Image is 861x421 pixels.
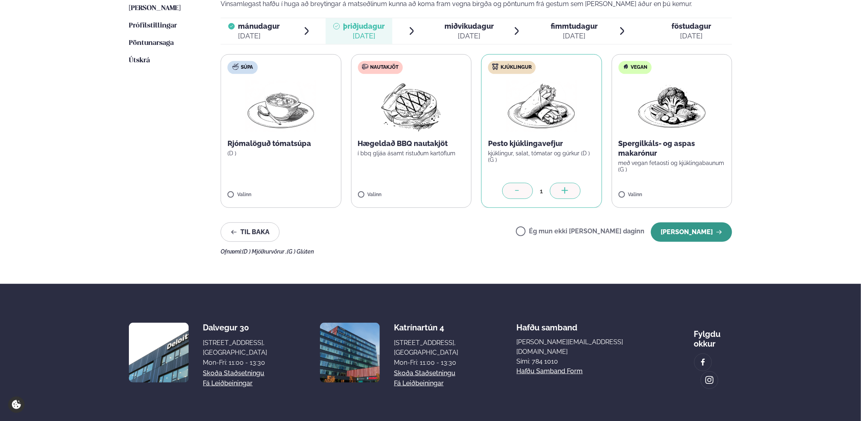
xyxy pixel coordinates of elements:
p: kjúklingur, salat, tómatar og gúrkur (D ) (G ) [488,150,595,163]
img: image alt [320,323,380,383]
span: Nautakjöt [371,64,399,71]
span: Prófílstillingar [129,22,177,29]
a: Pöntunarsaga [129,38,174,48]
span: Kjúklingur [501,64,532,71]
img: Vegan.svg [623,63,629,70]
a: Prófílstillingar [129,21,177,31]
p: Hægeldað BBQ nautakjöt [358,139,465,148]
div: Mon-Fri: 11:00 - 13:30 [394,358,458,368]
div: Mon-Fri: 11:00 - 13:30 [203,358,267,368]
div: Ofnæmi: [221,248,732,255]
a: image alt [695,354,712,371]
div: [DATE] [551,31,598,41]
p: Spergilkáls- og aspas makarónur [619,139,726,158]
div: Dalvegur 30 [203,323,267,332]
img: Beef-Meat.png [375,80,447,132]
a: Skoða staðsetningu [394,368,455,378]
div: [DATE] [444,31,494,41]
div: [DATE] [343,31,385,41]
p: Sími: 784 1010 [517,357,636,366]
p: (D ) [227,150,335,157]
a: [PERSON_NAME] [129,4,181,13]
img: Wraps.png [506,80,577,132]
span: mánudagur [238,22,280,30]
div: 1 [533,186,550,196]
div: [DATE] [672,31,712,41]
span: þriðjudagur [343,22,385,30]
div: [STREET_ADDRESS], [GEOGRAPHIC_DATA] [203,338,267,358]
p: með vegan fetaosti og kjúklingabaunum (G ) [619,160,726,173]
a: Útskrá [129,56,150,66]
span: Vegan [631,64,648,71]
span: [PERSON_NAME] [129,5,181,12]
span: Hafðu samband [517,316,578,332]
a: [PERSON_NAME][EMAIL_ADDRESS][DOMAIN_NAME] [517,337,636,357]
button: Til baka [221,222,280,242]
img: image alt [705,376,714,385]
span: Pöntunarsaga [129,40,174,47]
span: föstudagur [672,22,712,30]
img: Vegan.png [636,80,707,132]
img: chicken.svg [492,63,499,70]
a: image alt [701,372,718,389]
div: Fylgdu okkur [694,323,732,349]
a: Hafðu samband form [517,366,583,376]
span: miðvikudagur [444,22,494,30]
span: (D ) Mjólkurvörur , [242,248,287,255]
img: image alt [129,323,189,383]
a: Fá leiðbeiningar [203,379,253,388]
span: (G ) Glúten [287,248,314,255]
a: Fá leiðbeiningar [394,379,444,388]
div: [DATE] [238,31,280,41]
div: [STREET_ADDRESS], [GEOGRAPHIC_DATA] [394,338,458,358]
p: í bbq gljáa ásamt ristuðum kartöflum [358,150,465,157]
img: Soup.png [245,80,316,132]
button: [PERSON_NAME] [651,222,732,242]
a: Skoða staðsetningu [203,368,265,378]
img: soup.svg [232,63,239,70]
p: Pesto kjúklingavefjur [488,139,595,148]
span: Útskrá [129,57,150,64]
p: Rjómalöguð tómatsúpa [227,139,335,148]
a: Cookie settings [8,396,25,413]
img: beef.svg [362,63,368,70]
span: Súpa [241,64,253,71]
img: image alt [699,358,707,367]
div: Katrínartún 4 [394,323,458,332]
span: fimmtudagur [551,22,598,30]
